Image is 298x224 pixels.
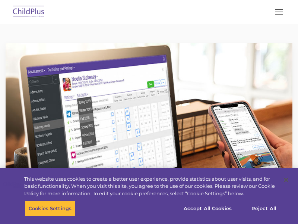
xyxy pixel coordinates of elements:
button: Reject All [241,201,287,217]
button: Accept All Cookies [180,201,236,217]
div: This website uses cookies to create a better user experience, provide statistics about user visit... [24,175,277,197]
img: ChildPlus by Procare Solutions [11,3,46,21]
button: Cookies Settings [25,201,76,217]
button: Close [278,172,294,188]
